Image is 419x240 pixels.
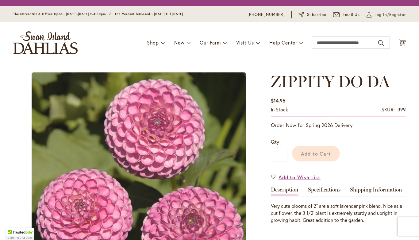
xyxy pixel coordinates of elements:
span: Shop [147,39,159,46]
a: Description [271,187,298,196]
span: Qty [271,138,279,145]
span: Our Farm [200,39,221,46]
a: Email Us [333,12,360,18]
span: ZIPPITY DO DA [271,72,390,91]
a: store logo [13,31,78,54]
p: Order Now for Spring 2026 Delivery [271,122,406,129]
span: Visit Us [236,39,254,46]
a: Log In/Register [367,12,406,18]
button: Search [378,38,384,48]
span: New [174,39,184,46]
a: Add to Wish List [271,174,321,181]
span: In stock [271,106,288,113]
a: Shipping Information [350,187,402,196]
iframe: Launch Accessibility Center [5,218,22,235]
span: Add to Wish List [279,174,321,181]
div: Detailed Product Info [271,187,406,224]
span: Help Center [269,39,297,46]
a: Specifications [308,187,340,196]
div: Very cute blooms of 2" are a soft lavender pink blend. Nice as a cut flower, the 3 1/2' plant is ... [271,203,406,224]
strong: SKU [382,106,395,113]
span: Log In/Register [375,12,406,18]
div: 399 [398,106,406,113]
a: Subscribe [298,12,326,18]
span: Subscribe [307,12,326,18]
span: Email Us [343,12,360,18]
a: [PHONE_NUMBER] [248,12,285,18]
div: Availability [271,106,288,113]
span: The Mercantile & Office Open - [DATE]-[DATE] 9-4:30pm / The Mercantile [13,12,139,16]
span: Closed - [DATE] till [DATE] [139,12,183,16]
span: $14.95 [271,97,285,104]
